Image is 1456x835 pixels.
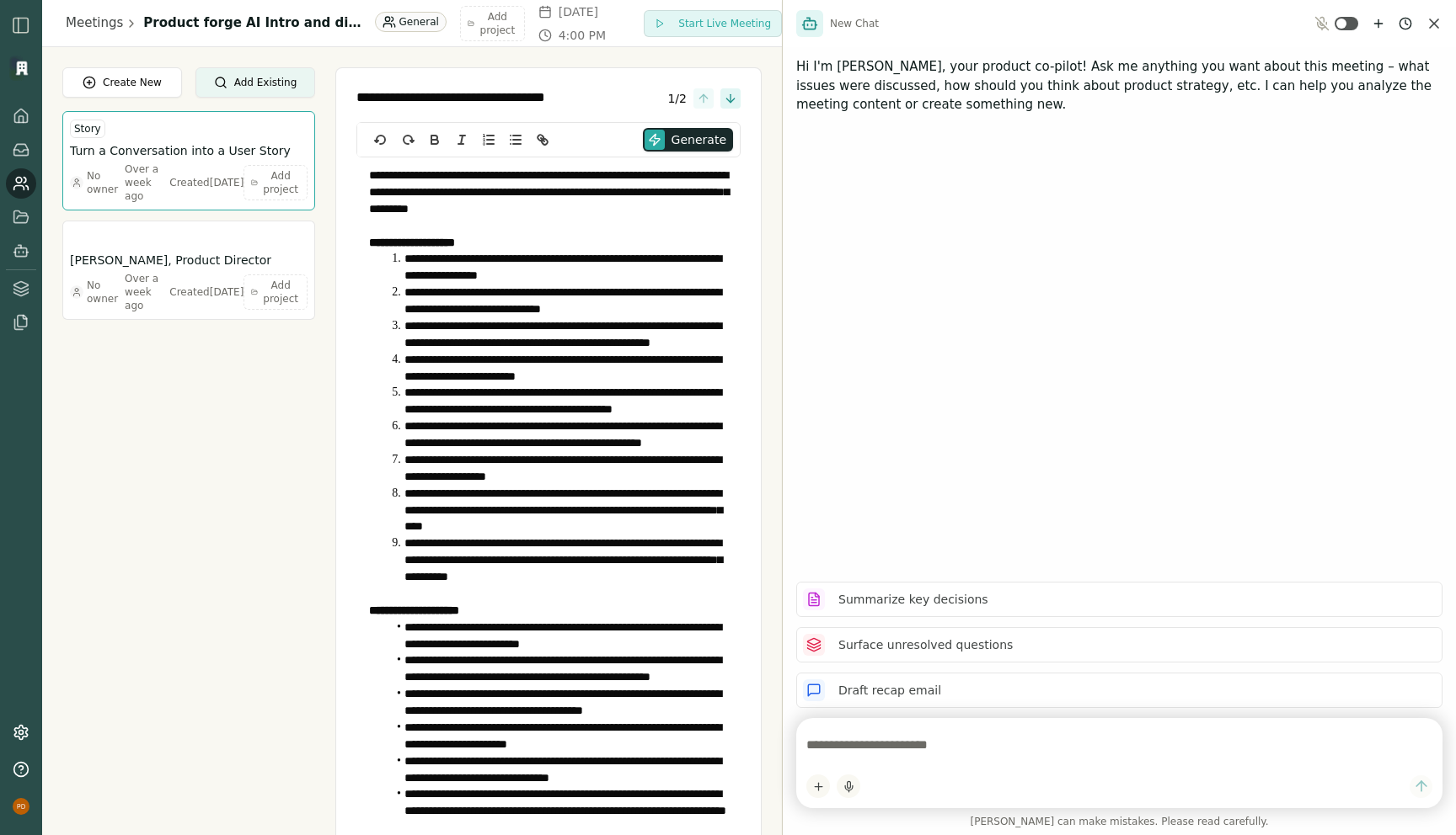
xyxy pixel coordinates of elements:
span: Add project [261,169,300,196]
h3: [PERSON_NAME], Product Director [70,252,271,269]
div: Over a week ago [125,272,163,312]
button: Send message [1410,775,1432,798]
button: Start Live Meeting [644,10,782,37]
img: profile [13,798,29,815]
img: Organization logo [9,56,35,81]
button: Surface unresolved questions [796,627,1443,662]
button: redo [396,130,420,150]
button: Add project [244,165,308,200]
img: sidebar [11,15,31,35]
p: Surface unresolved questions [838,636,1013,654]
button: Help [6,754,36,784]
h3: Turn a Conversation into a User Story [70,142,291,159]
span: Add project [478,10,517,37]
p: Draft recap email [838,682,941,699]
button: Add content to chat [806,774,830,798]
p: Hi I'm [PERSON_NAME], your product co-pilot! Ask me anything you want about this meeting – what i... [796,57,1443,114]
button: undo [369,130,393,150]
span: [DATE] [559,3,598,20]
button: Create New [62,67,182,98]
button: Add Existing [195,67,315,98]
button: Add project [244,274,308,310]
button: Draft recap email [796,673,1443,708]
button: Italic [450,130,474,150]
span: No owner [87,169,118,196]
button: Previous page [693,88,714,109]
button: Add project [460,6,525,41]
a: Meetings [66,13,123,33]
button: Next page [720,88,741,109]
div: Created [DATE] [169,176,244,189]
span: 4:00 PM [559,27,606,44]
button: Summarize key decisions [796,582,1443,617]
button: Bullet [504,130,527,150]
div: General [375,12,447,32]
button: Chat history [1395,13,1416,34]
button: Turn a Conversation into a User Story [70,142,308,159]
h1: Product forge AI Intro and discussion [143,13,362,33]
div: Story [70,120,105,138]
button: Link [531,130,554,150]
span: Generate [672,131,726,148]
span: 1 / 2 [667,90,687,107]
button: Close chat [1426,15,1443,32]
button: Toggle ambient mode [1335,17,1358,30]
span: Add project [261,279,300,306]
span: Start Live Meeting [678,17,771,30]
div: Over a week ago [125,162,163,203]
button: Ordered [477,130,500,150]
button: [PERSON_NAME], Product Director [70,252,308,269]
div: Created [DATE] [169,285,244,299]
button: Bold [423,130,447,150]
p: Summarize key decisions [838,591,988,609]
button: Generate [643,128,733,152]
span: No owner [87,279,118,306]
span: [PERSON_NAME] can make mistakes. Please read carefully. [796,815,1443,828]
button: New chat [1368,13,1389,34]
button: Start dictation [837,774,860,798]
span: New Chat [830,17,879,30]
